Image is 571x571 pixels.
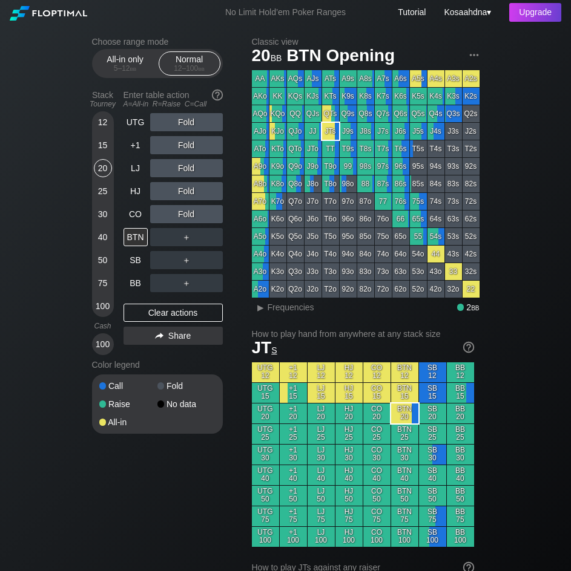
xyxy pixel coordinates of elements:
div: +1 [124,136,148,154]
div: CO 20 [363,403,391,423]
div: 55 [410,228,427,245]
div: Q3s [445,105,462,122]
div: K2s [463,88,480,105]
div: J6s [392,123,409,140]
div: T4s [427,140,444,157]
div: 53s [445,228,462,245]
div: 93o [340,263,357,280]
img: share.864f2f62.svg [155,333,163,339]
div: 5 – 12 [100,64,151,73]
div: T7o [322,193,339,210]
div: LJ [124,159,148,177]
div: J9o [305,158,322,175]
div: KK [269,88,286,105]
div: Q2s [463,105,480,122]
div: 92o [340,281,357,298]
div: 98o [340,175,357,192]
div: BTN 40 [391,465,418,485]
div: A9s [340,70,357,87]
div: K3o [269,263,286,280]
div: Q5o [287,228,304,245]
div: ATo [252,140,269,157]
div: UTG 25 [252,424,279,444]
div: J7o [305,193,322,210]
div: A3s [445,70,462,87]
div: BTN 75 [391,506,418,526]
div: 76o [375,210,392,227]
div: T7s [375,140,392,157]
div: JJ [305,123,322,140]
div: QJo [287,123,304,140]
div: AJo [252,123,269,140]
div: T6s [392,140,409,157]
span: s [271,342,277,356]
div: 54o [410,246,427,263]
div: +1 25 [280,424,307,444]
div: SB 75 [419,506,446,526]
div: K7o [269,193,286,210]
div: A=All-in R=Raise C=Call [124,100,223,108]
div: UTG 15 [252,383,279,403]
div: Clear actions [124,304,223,322]
div: SB 30 [419,445,446,465]
div: 72o [375,281,392,298]
div: 42s [463,246,480,263]
div: 94o [340,246,357,263]
div: QJs [305,105,322,122]
div: BTN 12 [391,362,418,382]
img: help.32db89a4.svg [462,341,475,354]
div: UTG 75 [252,506,279,526]
div: K9o [269,158,286,175]
div: J6o [305,210,322,227]
div: CO 30 [363,445,391,465]
div: T5o [322,228,339,245]
div: A5o [252,228,269,245]
span: bb [198,64,205,73]
div: All-in only [97,52,153,75]
div: CO [124,205,148,223]
div: 87s [375,175,392,192]
div: 64o [392,246,409,263]
div: LJ 25 [308,424,335,444]
div: Q7o [287,193,304,210]
div: BTN 20 [391,403,418,423]
div: A6o [252,210,269,227]
div: HJ 20 [335,403,363,423]
div: LJ 50 [308,486,335,506]
div: BTN [124,228,148,246]
div: LJ 30 [308,445,335,465]
div: J4o [305,246,322,263]
div: 54s [427,228,444,245]
div: TT [322,140,339,157]
div: 83s [445,175,462,192]
div: BB 30 [447,445,474,465]
h2: Choose range mode [92,37,223,47]
div: 73s [445,193,462,210]
span: JT [252,338,277,357]
div: QTs [322,105,339,122]
div: 43o [427,263,444,280]
div: J4s [427,123,444,140]
div: KJo [269,123,286,140]
div: HJ [124,182,148,200]
div: AKo [252,88,269,105]
div: A6s [392,70,409,87]
div: T9s [340,140,357,157]
div: 53o [410,263,427,280]
div: BB 15 [447,383,474,403]
div: A4s [427,70,444,87]
div: 12 [94,113,112,131]
div: 100 [94,335,112,353]
div: ＋ [150,251,223,269]
div: KTs [322,88,339,105]
div: T4o [322,246,339,263]
div: K8o [269,175,286,192]
div: 44 [427,246,444,263]
div: T2s [463,140,480,157]
div: ＋ [150,228,223,246]
div: 33 [445,263,462,280]
div: BTN 25 [391,424,418,444]
div: K5o [269,228,286,245]
h2: How to play hand from anywhere at any stack size [252,329,474,339]
div: KQs [287,88,304,105]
